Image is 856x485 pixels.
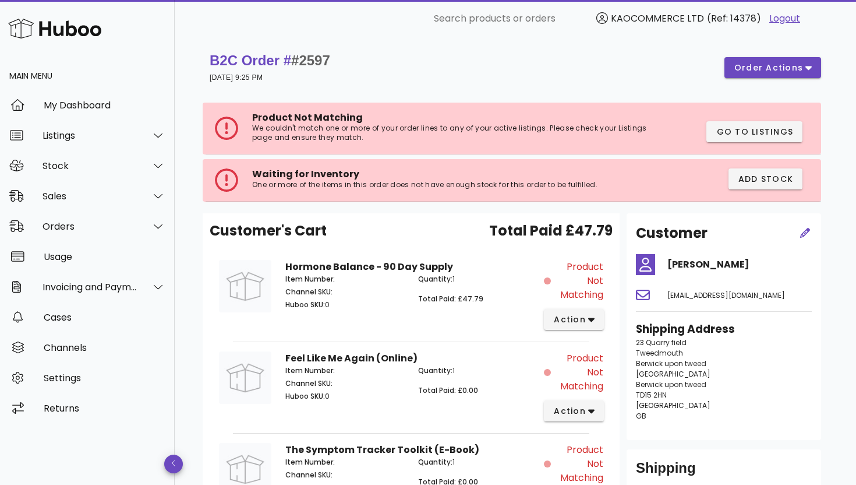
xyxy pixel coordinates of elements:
p: 1 [418,457,537,468]
strong: The Symptom Tracker Toolkit (E-Book) [285,443,479,456]
span: Customer's Cart [210,220,327,241]
div: Cases [44,312,165,323]
button: action [544,400,604,421]
p: 0 [285,300,404,310]
span: Item Number: [285,365,335,375]
span: [GEOGRAPHIC_DATA] [636,400,710,410]
small: [DATE] 9:25 PM [210,73,263,82]
span: TD15 2HN [636,390,667,400]
button: order actions [724,57,821,78]
button: action [544,309,604,330]
span: [EMAIL_ADDRESS][DOMAIN_NAME] [667,290,785,300]
span: action [553,405,586,417]
span: Waiting for Inventory [252,167,359,181]
img: Huboo Logo [8,16,101,41]
p: One or more of the items in this order does not have enough stock for this order to be fulfilled. [252,180,634,189]
div: Stock [43,160,137,171]
span: Channel SKU: [285,287,333,297]
span: Quantity: [418,365,452,375]
span: Product Not Matching [553,260,603,302]
span: KAOCOMMERCE LTD [611,12,704,25]
h3: Shipping Address [636,321,812,338]
span: Quantity: [418,457,452,467]
span: Channel SKU: [285,378,333,388]
span: Huboo SKU: [285,391,325,401]
div: Invoicing and Payments [43,282,137,293]
span: Product Not Matching [553,352,603,393]
p: 1 [418,274,537,284]
span: Berwick upon tweed [636,359,706,368]
span: Total Paid: £0.00 [418,385,478,395]
span: GB [636,411,646,421]
span: Product Not Matching [252,111,363,124]
span: Quantity: [418,274,452,284]
div: Sales [43,191,137,202]
div: Usage [44,251,165,262]
div: Orders [43,221,137,232]
span: Tweedmouth [636,348,683,358]
span: 23 Quarry field [636,338,687,347]
p: 0 [285,391,404,402]
button: Add Stock [728,168,803,189]
img: Product Image [219,352,271,404]
span: (Ref: 14378) [707,12,761,25]
span: Item Number: [285,274,335,284]
span: Total Paid: £47.79 [418,294,483,304]
strong: Hormone Balance - 90 Day Supply [285,260,453,273]
strong: B2C Order # [210,52,330,68]
span: Item Number: [285,457,335,467]
strong: Feel Like Me Again (Online) [285,352,418,365]
span: Channel SKU: [285,470,333,480]
span: Huboo SKU: [285,300,325,310]
span: Go to Listings [716,126,793,138]
span: Total Paid £47.79 [489,220,613,241]
p: We couldn't match one or more of your order lines to any of your active listings. Please check yo... [252,124,649,142]
div: Listings [43,130,137,141]
h2: Customer [636,223,708,244]
div: My Dashboard [44,100,165,111]
div: Settings [44,372,165,384]
p: 1 [418,365,537,376]
a: Logout [769,12,800,26]
span: Product Not Matching [553,443,603,485]
h4: [PERSON_NAME] [667,258,812,272]
img: Product Image [219,260,271,312]
div: Channels [44,342,165,353]
span: Berwick upon tweed [636,379,706,389]
span: [GEOGRAPHIC_DATA] [636,369,710,379]
span: Add Stock [738,173,794,185]
button: Go to Listings [706,121,802,142]
span: action [553,314,586,326]
div: Returns [44,403,165,414]
span: order actions [734,62,804,74]
span: #2597 [291,52,330,68]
